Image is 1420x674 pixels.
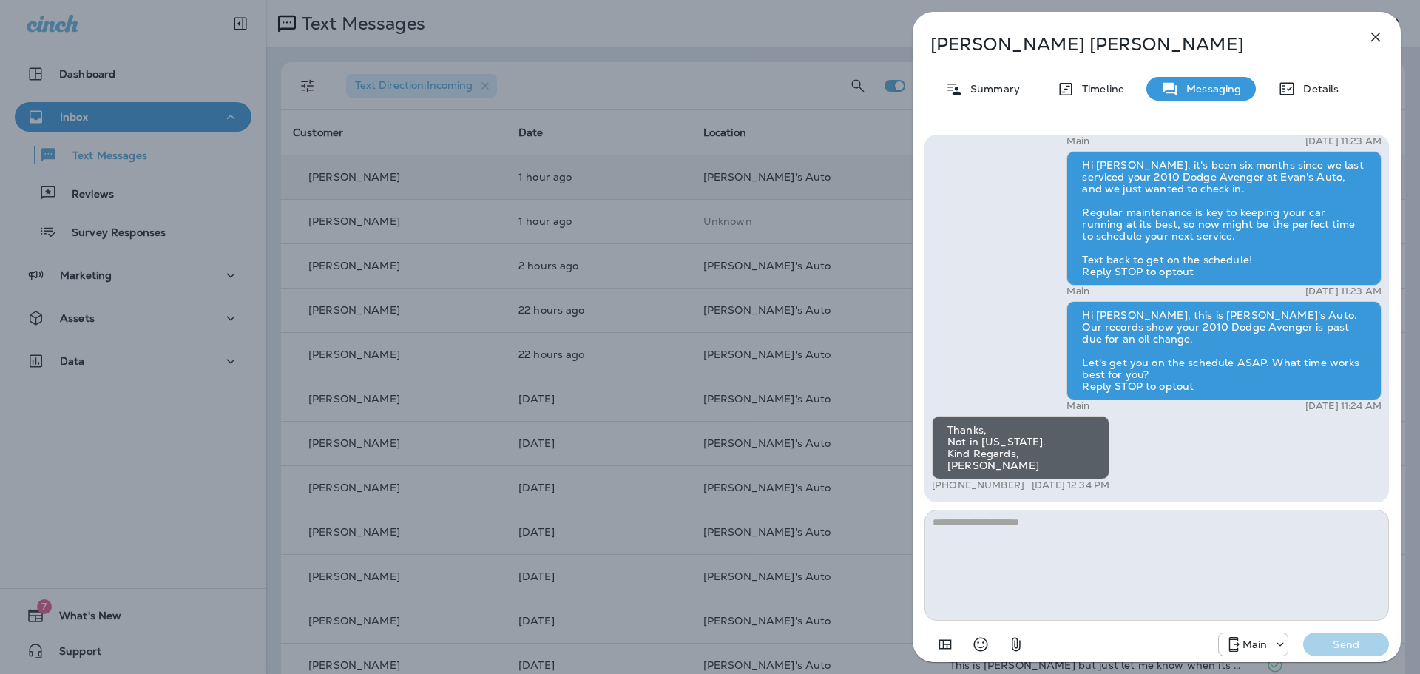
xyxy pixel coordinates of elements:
[1066,151,1382,286] div: Hi [PERSON_NAME], it's been six months since we last serviced your 2010 Dodge Avenger at Evan's A...
[1066,286,1089,297] p: Main
[1032,479,1109,491] p: [DATE] 12:34 PM
[932,479,1024,491] p: [PHONE_NUMBER]
[1219,636,1288,653] div: +1 (941) 231-4423
[1066,135,1089,147] p: Main
[1075,83,1124,95] p: Timeline
[1066,400,1089,412] p: Main
[1066,301,1382,400] div: Hi [PERSON_NAME], this is [PERSON_NAME]'s Auto. Our records show your 2010 Dodge Avenger is past ...
[963,83,1020,95] p: Summary
[932,416,1109,479] div: Thanks, Not in [US_STATE]. Kind Regards, [PERSON_NAME]
[1305,286,1382,297] p: [DATE] 11:23 AM
[930,630,960,659] button: Add in a premade template
[1305,400,1382,412] p: [DATE] 11:24 AM
[1296,83,1339,95] p: Details
[930,34,1334,55] p: [PERSON_NAME] [PERSON_NAME]
[966,630,995,659] button: Select an emoji
[1179,83,1241,95] p: Messaging
[1305,135,1382,147] p: [DATE] 11:23 AM
[1242,638,1268,650] p: Main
